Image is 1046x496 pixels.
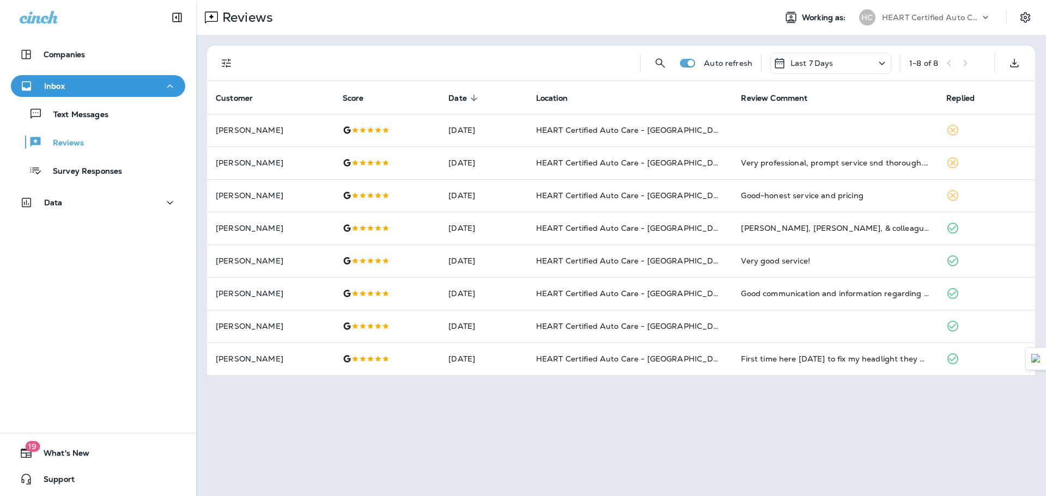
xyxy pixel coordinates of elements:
[448,93,481,103] span: Date
[946,93,989,103] span: Replied
[440,310,527,342] td: [DATE]
[162,7,192,28] button: Collapse Sidebar
[536,93,582,103] span: Location
[741,157,929,168] div: Very professional, prompt service snd thorough. So happy I found them!
[536,191,732,200] span: HEART Certified Auto Care - [GEOGRAPHIC_DATA]
[216,93,267,103] span: Customer
[440,277,527,310] td: [DATE]
[741,255,929,266] div: Very good service!
[216,289,325,298] p: [PERSON_NAME]
[536,289,732,298] span: HEART Certified Auto Care - [GEOGRAPHIC_DATA]
[33,475,75,488] span: Support
[218,9,273,26] p: Reviews
[216,354,325,363] p: [PERSON_NAME]
[536,354,732,364] span: HEART Certified Auto Care - [GEOGRAPHIC_DATA]
[882,13,980,22] p: HEART Certified Auto Care
[536,125,732,135] span: HEART Certified Auto Care - [GEOGRAPHIC_DATA]
[536,256,732,266] span: HEART Certified Auto Care - [GEOGRAPHIC_DATA]
[741,93,822,103] span: Review Comment
[448,94,467,103] span: Date
[909,59,938,68] div: 1 - 8 of 8
[11,159,185,182] button: Survey Responses
[343,94,364,103] span: Score
[42,167,122,177] p: Survey Responses
[536,321,732,331] span: HEART Certified Auto Care - [GEOGRAPHIC_DATA]
[741,223,929,234] div: Armando, Jaime, & colleague Mechanic are thoroughly competent, professional & polite. Great to ha...
[11,131,185,154] button: Reviews
[11,442,185,464] button: 19What's New
[704,59,752,68] p: Auto refresh
[741,190,929,201] div: Good-honest service and pricing
[44,82,65,90] p: Inbox
[440,212,527,244] td: [DATE]
[741,288,929,299] div: Good communication and information regarding quotes for future needs. Didn’t wait long for oil an...
[946,94,975,103] span: Replied
[440,146,527,179] td: [DATE]
[536,158,732,168] span: HEART Certified Auto Care - [GEOGRAPHIC_DATA]
[440,244,527,277] td: [DATE]
[536,223,732,233] span: HEART Certified Auto Care - [GEOGRAPHIC_DATA]
[741,353,929,364] div: First time here today to fix my headlight they got me in and got me out super fast. Workers were ...
[11,192,185,213] button: Data
[216,52,238,74] button: Filters
[343,93,378,103] span: Score
[1031,354,1041,364] img: Detect Auto
[11,102,185,125] button: Text Messages
[44,50,85,59] p: Companies
[440,114,527,146] td: [DATE]
[536,94,568,103] span: Location
[216,224,325,232] p: [PERSON_NAME]
[790,59,834,68] p: Last 7 Days
[216,158,325,167] p: [PERSON_NAME]
[11,468,185,490] button: Support
[440,342,527,375] td: [DATE]
[11,44,185,65] button: Companies
[216,94,253,103] span: Customer
[11,75,185,97] button: Inbox
[44,198,63,207] p: Data
[859,9,875,26] div: HC
[1004,52,1025,74] button: Export as CSV
[42,110,108,120] p: Text Messages
[25,441,40,452] span: 19
[802,13,848,22] span: Working as:
[216,322,325,330] p: [PERSON_NAME]
[42,138,84,149] p: Reviews
[216,191,325,200] p: [PERSON_NAME]
[216,256,325,265] p: [PERSON_NAME]
[649,52,671,74] button: Search Reviews
[216,126,325,134] p: [PERSON_NAME]
[1015,8,1035,27] button: Settings
[440,179,527,212] td: [DATE]
[33,449,89,462] span: What's New
[741,94,807,103] span: Review Comment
